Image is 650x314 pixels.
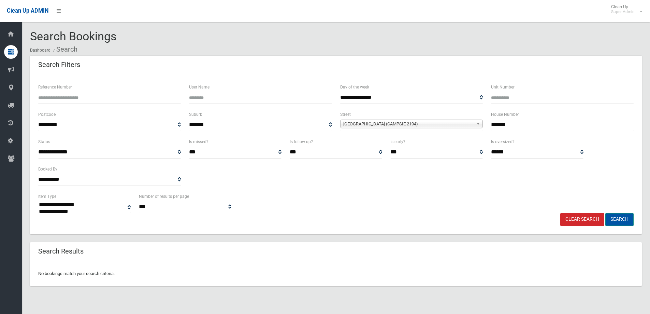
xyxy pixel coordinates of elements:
[605,213,634,226] button: Search
[189,138,208,146] label: Is missed?
[30,58,88,71] header: Search Filters
[611,9,635,14] small: Super Admin
[38,83,72,91] label: Reference Number
[52,43,77,56] li: Search
[38,165,57,173] label: Booked By
[491,111,519,118] label: House Number
[30,261,642,286] div: No bookings match your search criteria.
[290,138,313,146] label: Is follow up?
[30,245,92,258] header: Search Results
[189,83,210,91] label: User Name
[340,111,351,118] label: Street
[30,48,50,53] a: Dashboard
[7,8,48,14] span: Clean Up ADMIN
[38,111,56,118] label: Postcode
[390,138,405,146] label: Is early?
[343,120,474,128] span: [GEOGRAPHIC_DATA] (CAMPSIE 2194)
[560,213,604,226] a: Clear Search
[189,111,202,118] label: Suburb
[139,193,189,200] label: Number of results per page
[38,138,50,146] label: Status
[491,138,515,146] label: Is oversized?
[491,83,515,91] label: Unit Number
[38,193,56,200] label: Item Type
[340,83,369,91] label: Day of the week
[30,29,117,43] span: Search Bookings
[608,4,641,14] span: Clean Up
